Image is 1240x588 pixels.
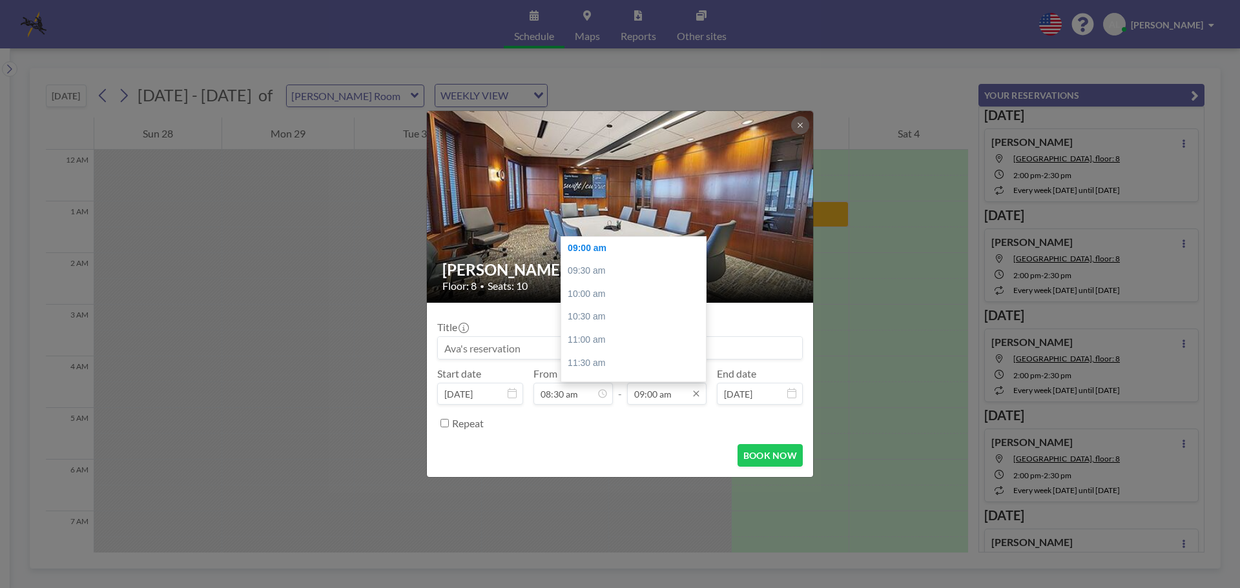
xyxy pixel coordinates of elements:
[438,337,802,359] input: Ava's reservation
[561,352,712,375] div: 11:30 am
[561,237,712,260] div: 09:00 am
[437,321,468,334] label: Title
[738,444,803,467] button: BOOK NOW
[427,61,814,352] img: 537.jpg
[442,279,477,292] span: Floor: 8
[452,417,484,430] label: Repeat
[561,305,712,329] div: 10:30 am
[561,259,712,283] div: 09:30 am
[488,279,528,292] span: Seats: 10
[533,367,557,380] label: From
[561,374,712,398] div: 12:00 pm
[480,281,484,291] span: •
[561,283,712,306] div: 10:00 am
[717,367,756,380] label: End date
[437,367,481,380] label: Start date
[561,329,712,352] div: 11:00 am
[618,372,622,400] span: -
[442,260,799,279] h2: [PERSON_NAME] Room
